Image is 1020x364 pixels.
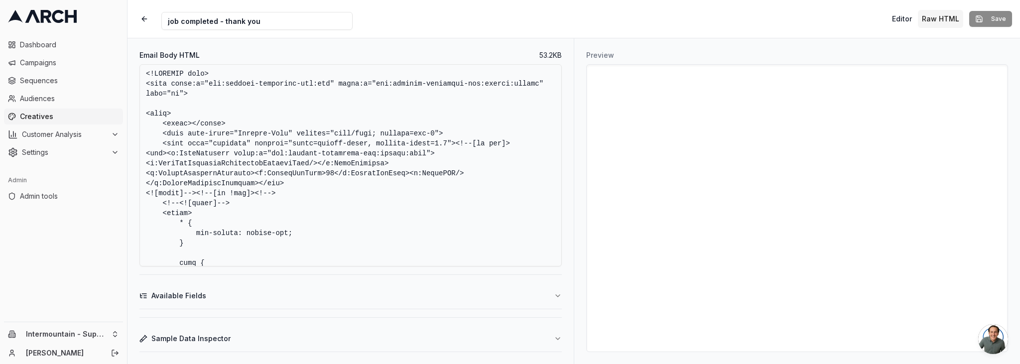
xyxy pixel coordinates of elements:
button: Intermountain - Superior Water & Air [4,326,123,342]
input: Internal Creative Name [161,12,353,30]
a: Open chat [978,324,1008,354]
a: Sequences [4,73,123,89]
div: Admin [4,172,123,188]
span: Audiences [20,94,119,104]
span: Sample Data Inspector [151,334,231,344]
a: Audiences [4,91,123,107]
span: Admin tools [20,191,119,201]
a: [PERSON_NAME] [26,348,100,358]
span: Intermountain - Superior Water & Air [26,330,107,339]
span: Sequences [20,76,119,86]
span: 53.2 KB [539,50,562,60]
label: Email Body HTML [139,52,200,59]
span: Settings [22,147,107,157]
button: Available Fields [139,283,562,309]
button: Customer Analysis [4,126,123,142]
textarea: <!LOREMIP dolo> <sita conse:a="eli:seddoei-temporinc-utl:etd" magna:a="eni:adminim-veniamqui-nos:... [139,64,562,266]
iframe: Preview for job completed - thank you [587,65,1008,352]
a: Campaigns [4,55,123,71]
a: Dashboard [4,37,123,53]
h3: Preview [586,50,1008,60]
button: Sample Data Inspector [139,326,562,352]
span: Campaigns [20,58,119,68]
span: Creatives [20,112,119,121]
a: Creatives [4,109,123,124]
button: Log out [108,346,122,360]
button: Settings [4,144,123,160]
button: Toggle editor [888,10,916,28]
button: Toggle custom HTML [918,10,963,28]
span: Dashboard [20,40,119,50]
span: Customer Analysis [22,129,107,139]
a: Admin tools [4,188,123,204]
span: Available Fields [151,291,206,301]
